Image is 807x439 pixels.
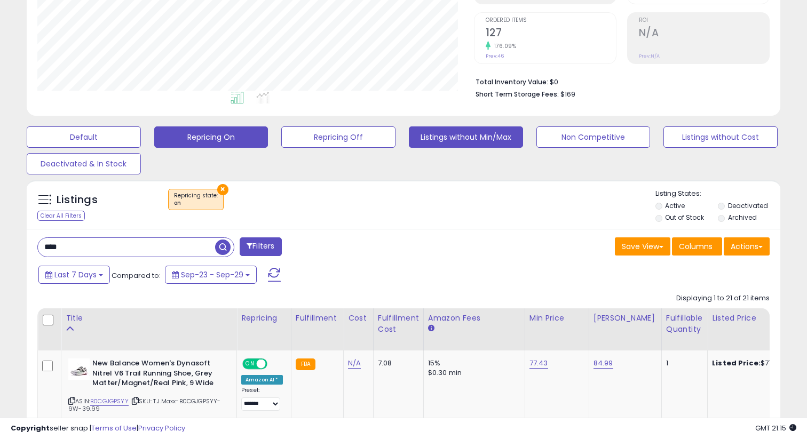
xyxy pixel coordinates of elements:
[665,201,685,210] label: Active
[38,266,110,284] button: Last 7 Days
[486,18,616,23] span: Ordered Items
[174,191,218,207] span: Repricing state :
[37,211,85,221] div: Clear All Filters
[712,358,761,368] b: Listed Price:
[476,90,559,99] b: Short Term Storage Fees:
[241,387,283,411] div: Preset:
[68,358,90,380] img: 31s0y0BaYTL._SL40_.jpg
[54,269,97,280] span: Last 7 Days
[266,360,283,369] span: OFF
[68,358,228,426] div: ASIN:
[378,358,415,368] div: 7.08
[92,358,222,391] b: New Balance Women's Dynasoft Nitrel V6 Trail Running Shoe, Grey Matter/Magnet/Real Pink, 9 Wide
[240,237,281,256] button: Filters
[138,423,185,433] a: Privacy Policy
[728,213,757,222] label: Archived
[476,75,762,87] li: $0
[428,324,434,333] small: Amazon Fees.
[66,313,232,324] div: Title
[428,358,517,368] div: 15%
[409,126,523,148] button: Listings without Min/Max
[663,126,778,148] button: Listings without Cost
[428,368,517,378] div: $0.30 min
[724,237,770,256] button: Actions
[11,423,50,433] strong: Copyright
[639,27,769,41] h2: N/A
[165,266,257,284] button: Sep-23 - Sep-29
[348,313,369,324] div: Cost
[672,237,722,256] button: Columns
[241,375,283,385] div: Amazon AI *
[529,313,584,324] div: Min Price
[428,313,520,324] div: Amazon Fees
[27,126,141,148] button: Default
[490,42,517,50] small: 176.09%
[728,201,768,210] label: Deactivated
[594,358,613,369] a: 84.99
[243,360,257,369] span: ON
[217,184,228,195] button: ×
[112,270,161,281] span: Compared to:
[655,189,781,199] p: Listing States:
[348,358,361,369] a: N/A
[174,199,218,207] div: on
[712,313,804,324] div: Listed Price
[378,313,419,335] div: Fulfillment Cost
[486,27,616,41] h2: 127
[679,241,713,252] span: Columns
[666,358,699,368] div: 1
[529,358,548,369] a: 77.43
[536,126,651,148] button: Non Competitive
[486,53,504,59] small: Prev: 46
[154,126,268,148] button: Repricing On
[666,313,703,335] div: Fulfillable Quantity
[11,424,185,434] div: seller snap | |
[755,423,796,433] span: 2025-10-7 21:15 GMT
[90,397,129,406] a: B0CGJGPSYY
[91,423,137,433] a: Terms of Use
[241,313,287,324] div: Repricing
[68,397,221,413] span: | SKU: T.J.Maxx-B0CGJGPSYY-9W-39.99
[57,193,98,207] h5: Listings
[296,358,315,370] small: FBA
[639,53,660,59] small: Prev: N/A
[281,126,395,148] button: Repricing Off
[615,237,670,256] button: Save View
[476,77,548,86] b: Total Inventory Value:
[296,313,339,324] div: Fulfillment
[560,89,575,99] span: $169
[665,213,704,222] label: Out of Stock
[712,358,801,368] div: $77.43
[594,313,657,324] div: [PERSON_NAME]
[27,153,141,174] button: Deactivated & In Stock
[676,293,770,304] div: Displaying 1 to 21 of 21 items
[639,18,769,23] span: ROI
[181,269,243,280] span: Sep-23 - Sep-29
